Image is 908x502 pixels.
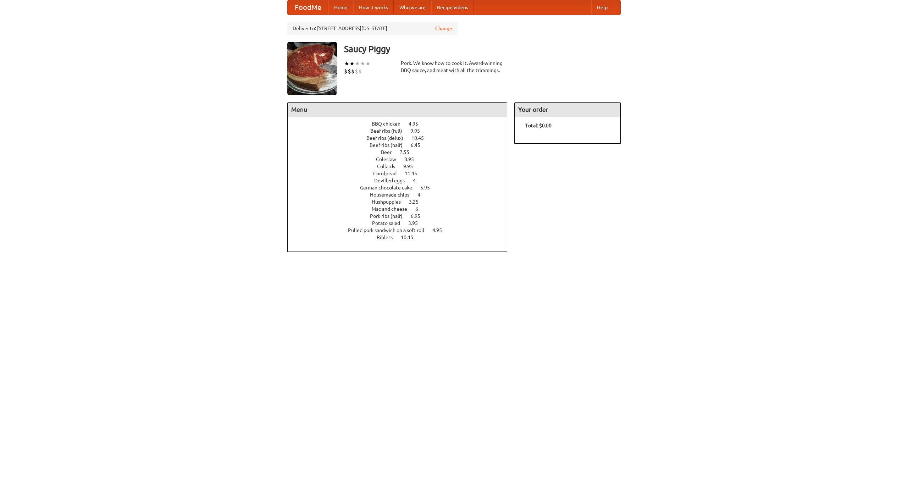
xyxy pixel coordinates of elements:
li: ★ [360,60,365,67]
span: 6.45 [411,142,427,148]
a: Help [591,0,613,15]
a: Housemade chips 4 [370,192,433,198]
li: $ [351,67,355,75]
span: Hushpuppies [372,199,408,205]
span: Potato salad [372,220,407,226]
span: 9.95 [410,128,427,134]
span: 9.95 [403,164,420,169]
h4: Menu [288,103,507,117]
a: Devilled eggs 4 [374,178,429,183]
span: 11.45 [405,171,424,176]
a: Change [435,25,452,32]
span: Beef ribs (delux) [366,135,410,141]
li: $ [344,67,348,75]
span: Collards [377,164,402,169]
span: 4 [417,192,427,198]
div: Deliver to: [STREET_ADDRESS][US_STATE] [287,22,458,35]
span: Housemade chips [370,192,416,198]
div: Pork. We know how to cook it. Award-winning BBQ sauce, and meat with all the trimmings. [401,60,507,74]
a: Beer 7.55 [381,149,422,155]
a: Potato salad 3.95 [372,220,431,226]
span: German chocolate cake [360,185,419,191]
span: Mac and cheese [372,206,414,212]
li: $ [348,67,351,75]
a: Beef ribs (half) 6.45 [370,142,433,148]
img: angular.jpg [287,42,337,95]
span: 4.95 [432,227,449,233]
span: Cornbread [373,171,404,176]
span: 8.95 [404,156,421,162]
span: 5.95 [420,185,437,191]
a: Hushpuppies 3.25 [372,199,432,205]
a: Pulled pork sandwich on a soft roll 4.95 [348,227,455,233]
span: Beef ribs (full) [370,128,409,134]
a: Who we are [394,0,431,15]
li: ★ [355,60,360,67]
li: ★ [344,60,349,67]
li: $ [358,67,362,75]
span: 4 [413,178,423,183]
span: Pork ribs (half) [370,213,410,219]
a: Home [328,0,353,15]
span: 7.55 [400,149,416,155]
h3: Saucy Piggy [344,42,621,56]
span: 6 [415,206,425,212]
span: Devilled eggs [374,178,412,183]
span: 3.95 [408,220,425,226]
h4: Your order [515,103,620,117]
span: 3.25 [409,199,426,205]
span: Beer [381,149,399,155]
a: Beef ribs (full) 9.95 [370,128,433,134]
span: Riblets [377,235,400,240]
a: Cornbread 11.45 [373,171,430,176]
a: Collards 9.95 [377,164,426,169]
span: 6.95 [411,213,427,219]
a: BBQ chicken 4.95 [372,121,431,127]
a: Pork ribs (half) 6.95 [370,213,433,219]
a: Coleslaw 8.95 [376,156,427,162]
a: German chocolate cake 5.95 [360,185,443,191]
span: Pulled pork sandwich on a soft roll [348,227,431,233]
li: ★ [349,60,355,67]
span: 4.95 [409,121,425,127]
b: Total: $0.00 [525,123,552,128]
a: Riblets 10.45 [377,235,426,240]
a: Mac and cheese 6 [372,206,431,212]
span: 10.45 [411,135,431,141]
span: 10.45 [401,235,420,240]
a: Beef ribs (delux) 10.45 [366,135,437,141]
li: $ [355,67,358,75]
a: FoodMe [288,0,328,15]
li: ★ [365,60,371,67]
a: Recipe videos [431,0,474,15]
span: Coleslaw [376,156,403,162]
span: Beef ribs (half) [370,142,410,148]
span: BBQ chicken [372,121,408,127]
a: How it works [353,0,394,15]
